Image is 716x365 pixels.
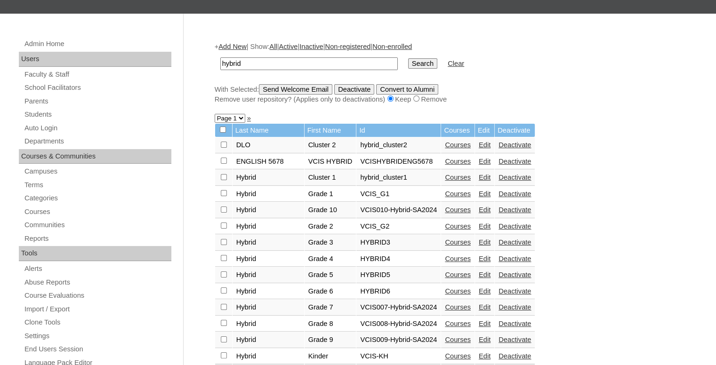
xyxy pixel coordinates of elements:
[24,135,171,147] a: Departments
[356,219,441,235] td: VCIS_G2
[479,158,491,165] a: Edit
[24,69,171,80] a: Faculty & Staff
[233,267,304,283] td: Hybrid
[233,300,304,316] td: Hybrid
[499,352,531,360] a: Deactivate
[24,206,171,218] a: Courses
[479,271,491,278] a: Edit
[479,287,491,295] a: Edit
[499,190,531,198] a: Deactivate
[499,287,531,295] a: Deactivate
[356,251,441,267] td: HYBRID4
[24,303,171,315] a: Import / Export
[259,84,332,95] input: Send Welcome Email
[215,42,681,104] div: + | Show: | | | |
[445,158,471,165] a: Courses
[356,137,441,153] td: hybrid_cluster2
[356,332,441,348] td: VCIS009-Hybrid-SA2024
[499,238,531,246] a: Deactivate
[441,124,475,137] td: Courses
[356,170,441,186] td: hybrid_cluster1
[305,170,356,186] td: Cluster 1
[305,137,356,153] td: Cluster 2
[233,219,304,235] td: Hybrid
[269,43,277,50] a: All
[479,336,491,343] a: Edit
[24,277,171,288] a: Abuse Reports
[24,38,171,50] a: Admin Home
[19,52,171,67] div: Users
[24,317,171,328] a: Clone Tools
[445,174,471,181] a: Courses
[233,186,304,202] td: Hybrid
[499,141,531,149] a: Deactivate
[445,352,471,360] a: Courses
[305,202,356,218] td: Grade 10
[305,219,356,235] td: Grade 2
[334,84,374,95] input: Deactivate
[479,255,491,262] a: Edit
[445,320,471,327] a: Courses
[408,58,437,69] input: Search
[233,316,304,332] td: Hybrid
[24,290,171,302] a: Course Evaluations
[499,336,531,343] a: Deactivate
[499,303,531,311] a: Deactivate
[445,271,471,278] a: Courses
[24,122,171,134] a: Auto Login
[325,43,370,50] a: Non-registered
[372,43,412,50] a: Non-enrolled
[356,154,441,170] td: VCISHYBRIDENG5678
[479,141,491,149] a: Edit
[499,158,531,165] a: Deactivate
[305,316,356,332] td: Grade 8
[376,84,438,95] input: Convert to Alumni
[356,300,441,316] td: VCIS007-Hybrid-SA2024
[24,330,171,342] a: Settings
[495,124,535,137] td: Deactivate
[305,186,356,202] td: Grade 1
[305,300,356,316] td: Grade 7
[233,124,304,137] td: Last Name
[24,233,171,245] a: Reports
[305,235,356,251] td: Grade 3
[445,222,471,230] a: Courses
[215,95,681,104] div: Remove user repository? (Applies only to deactivations) Keep Remove
[233,349,304,365] td: Hybrid
[499,206,531,214] a: Deactivate
[479,303,491,311] a: Edit
[305,349,356,365] td: Kinder
[475,124,494,137] td: Edit
[233,202,304,218] td: Hybrid
[445,141,471,149] a: Courses
[445,238,471,246] a: Courses
[356,202,441,218] td: VCIS010-Hybrid-SA2024
[445,190,471,198] a: Courses
[215,84,681,104] div: With Selected:
[24,219,171,231] a: Communities
[356,349,441,365] td: VCIS-KH
[445,287,471,295] a: Courses
[305,332,356,348] td: Grade 9
[499,320,531,327] a: Deactivate
[479,206,491,214] a: Edit
[305,284,356,300] td: Grade 6
[499,271,531,278] a: Deactivate
[233,154,304,170] td: ENGLISH 5678
[356,316,441,332] td: VCIS008-Hybrid-SA2024
[479,222,491,230] a: Edit
[24,263,171,275] a: Alerts
[445,336,471,343] a: Courses
[233,284,304,300] td: Hybrid
[299,43,323,50] a: Inactive
[218,43,246,50] a: Add New
[233,170,304,186] td: Hybrid
[499,255,531,262] a: Deactivate
[445,206,471,214] a: Courses
[24,192,171,204] a: Categories
[233,137,304,153] td: DLO
[24,179,171,191] a: Terms
[499,222,531,230] a: Deactivate
[479,174,491,181] a: Edit
[279,43,298,50] a: Active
